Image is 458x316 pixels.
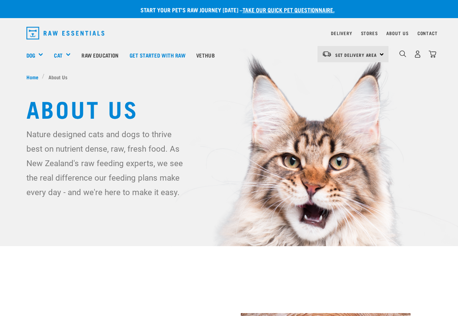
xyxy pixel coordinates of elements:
span: Set Delivery Area [335,54,377,56]
nav: breadcrumbs [26,73,432,81]
a: Dog [26,51,35,59]
nav: dropdown navigation [21,24,438,42]
a: Cat [54,51,62,59]
a: Home [26,73,42,81]
img: van-moving.png [322,51,332,57]
a: Get started with Raw [124,41,191,69]
a: Vethub [191,41,220,69]
a: Contact [417,32,438,34]
img: user.png [414,50,421,58]
a: Stores [361,32,378,34]
a: take our quick pet questionnaire. [243,8,335,11]
span: Home [26,73,38,81]
h1: About Us [26,95,432,121]
a: About Us [386,32,408,34]
img: Raw Essentials Logo [26,27,105,39]
img: home-icon@2x.png [429,50,436,58]
a: Raw Education [76,41,124,69]
img: home-icon-1@2x.png [399,50,406,57]
p: Nature designed cats and dogs to thrive best on nutrient dense, raw, fresh food. As New Zealand's... [26,127,189,199]
a: Delivery [331,32,352,34]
